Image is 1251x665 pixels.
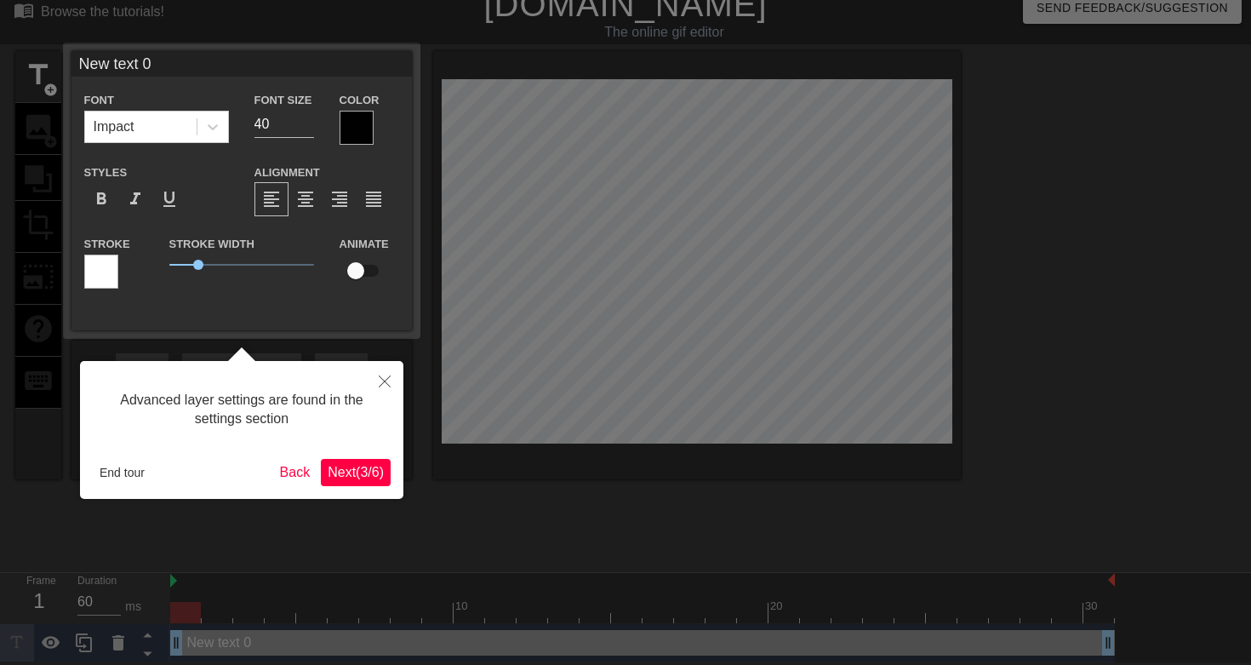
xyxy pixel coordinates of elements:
[366,361,403,400] button: Close
[321,459,391,486] button: Next
[93,460,151,485] button: End tour
[273,459,317,486] button: Back
[93,374,391,446] div: Advanced layer settings are found in the settings section
[328,465,384,479] span: Next ( 3 / 6 )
